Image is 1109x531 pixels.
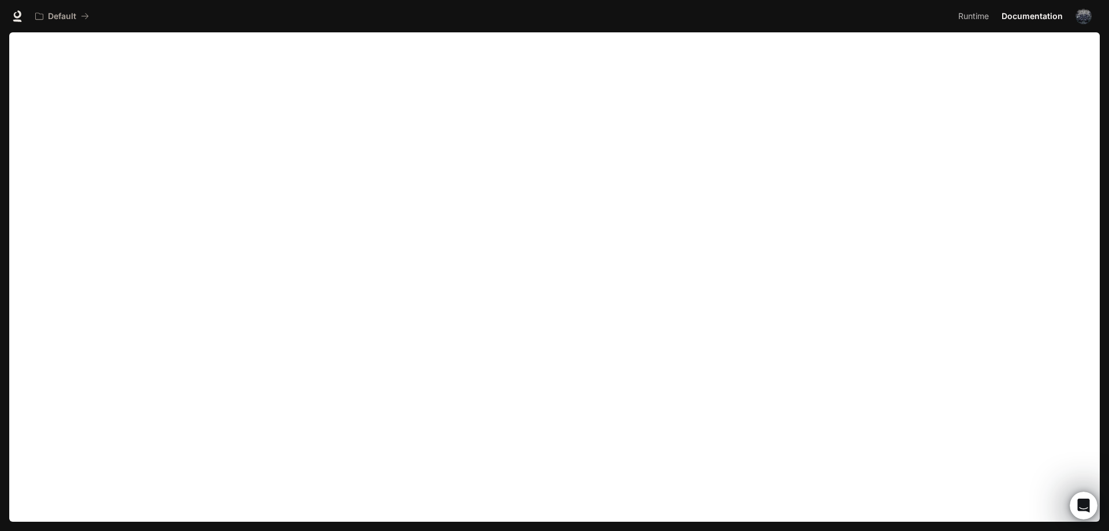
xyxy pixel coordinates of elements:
a: Runtime [954,5,996,28]
iframe: Documentation [9,32,1100,531]
button: All workspaces [30,5,94,28]
button: User avatar [1072,5,1095,28]
span: Documentation [1002,9,1063,24]
img: User avatar [1075,8,1092,24]
a: Documentation [997,5,1067,28]
iframe: Intercom live chat [1070,492,1097,519]
span: Runtime [958,9,989,24]
p: Default [48,12,76,21]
